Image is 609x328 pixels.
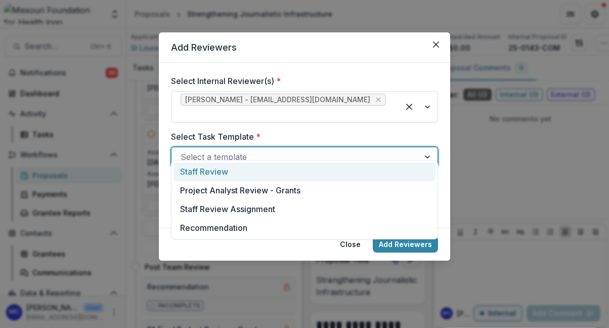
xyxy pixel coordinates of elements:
[171,131,432,143] label: Select Task Template
[373,95,383,105] div: Remove Courtney McCall - cmccall@mffh.org
[173,162,436,181] div: Staff Review
[334,236,367,253] button: Close
[171,75,432,87] label: Select Internal Reviewer(s)
[173,200,436,219] div: Staff Review Assignment
[173,181,436,200] div: Project Analyst Review - Grants
[428,36,444,53] button: Close
[159,32,450,63] header: Add Reviewers
[401,99,417,115] div: Clear selected options
[185,96,370,104] span: [PERSON_NAME] - [EMAIL_ADDRESS][DOMAIN_NAME]
[173,218,436,237] div: Recommendation
[373,236,438,253] button: Add Reviewers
